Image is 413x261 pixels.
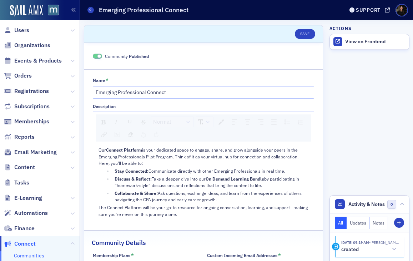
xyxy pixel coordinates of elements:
div: Center [242,117,253,127]
div: Bold [99,117,108,127]
div: rdw-inline-control [97,117,150,127]
a: Email Marketing [4,148,57,156]
span: Communicate directly with other Emerging Professionals in real time. [148,168,285,174]
div: Link [99,129,109,139]
span: Take a deeper dive into our [152,176,206,182]
abbr: This field is required [278,252,281,259]
a: Orders [4,72,32,80]
span: Activity & Notes [348,201,385,208]
a: Organizations [4,41,50,49]
div: rdw-link-control [97,129,111,139]
a: Events & Products [4,57,62,65]
div: rdw-list-control [281,117,307,127]
span: Published [93,54,102,59]
span: E-Learning [14,194,42,202]
a: Registrations [4,87,49,95]
button: created [341,246,399,253]
div: Redo [151,129,161,139]
div: rdw-font-size-control [195,117,215,127]
div: Left [229,117,240,127]
div: View on Frontend [345,39,405,45]
span: Registrations [14,87,49,95]
span: Tasks [14,179,29,187]
a: Content [4,163,35,171]
span: Lauren McDonough [369,240,399,245]
button: All [335,217,347,229]
div: rdw-toolbar [96,114,311,142]
a: E-Learning [4,194,42,202]
img: SailAMX [10,5,43,16]
span: On Demand Learning Bundle [206,176,264,182]
span: Our [99,147,106,153]
span: Events & Products [14,57,62,65]
span: Organizations [14,41,50,49]
h5: created [341,246,359,253]
div: Creation [332,243,339,250]
abbr: This field is required [131,252,134,259]
span: The Connect Platform will be your go-to resource for ongoing conversation, learning, and support—... [99,205,309,217]
span: Normal [153,118,171,126]
span: Connect Platform [106,147,142,153]
span: Published [129,53,149,59]
a: Automations [4,209,48,217]
div: Support [356,7,381,13]
h2: Community Details [92,238,146,247]
a: Font Size [196,117,213,127]
div: Ordered [296,117,305,127]
span: Finance [14,225,35,232]
div: rdw-dropdown [196,117,213,127]
span: Connect [14,240,36,248]
time: 9/9/2025 09:19 AM [341,240,369,245]
a: Tasks [4,179,29,187]
span: Reports [14,133,35,141]
div: Strikethrough [138,117,148,127]
span: Content [14,163,35,171]
div: Membership Plans [93,253,130,258]
span: is your dedicated space to engage, share, and grow alongside your peers in the Emerging Professio... [99,147,299,159]
div: rdw-wrapper [93,112,314,220]
span: Automations [14,209,48,217]
a: Subscriptions [4,103,50,110]
div: rdw-history-control [137,129,162,139]
div: Italic [111,117,122,127]
div: rdw-dropdown [151,117,194,127]
a: Communities [14,252,44,259]
span: Memberships [14,118,49,125]
span: Ask questions, exchange ideas, and learn from the experiences of others navigating the CPA journe... [115,190,303,202]
button: Updates [347,217,370,229]
a: Connect [4,240,36,248]
div: Undo [138,129,148,139]
span: Collaborate & Share: [115,190,158,196]
span: Discuss & Reflect: [115,176,152,182]
a: View on Frontend [330,34,409,49]
div: Remove [125,129,136,139]
div: rdw-editor [99,147,309,217]
button: Notes [370,217,388,229]
button: Save [295,29,315,39]
a: Users [4,26,29,34]
div: rdw-block-control [150,117,195,127]
div: Unordered [282,117,293,127]
div: Image [112,129,122,139]
span: Email Marketing [14,148,57,156]
div: Justify [269,117,279,127]
div: Custom Incoming Email Addresses [207,253,277,258]
span: Orders [14,72,32,80]
div: rdw-remove-control [124,129,137,139]
abbr: This field is required [106,77,109,84]
span: Subscriptions [14,103,50,110]
a: Block Type [151,117,193,127]
span: Community [105,53,149,59]
div: rdw-textalign-control [228,117,281,127]
a: View Homepage [43,5,59,17]
h4: Actions [329,25,352,31]
a: Reports [4,133,35,141]
span: Profile [396,4,408,16]
div: Description [93,104,116,109]
span: Stay Connected: [115,168,148,174]
a: Finance [4,225,35,232]
span: Users [14,26,29,34]
div: rdw-image-control [111,129,124,139]
span: 0 [387,200,396,209]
